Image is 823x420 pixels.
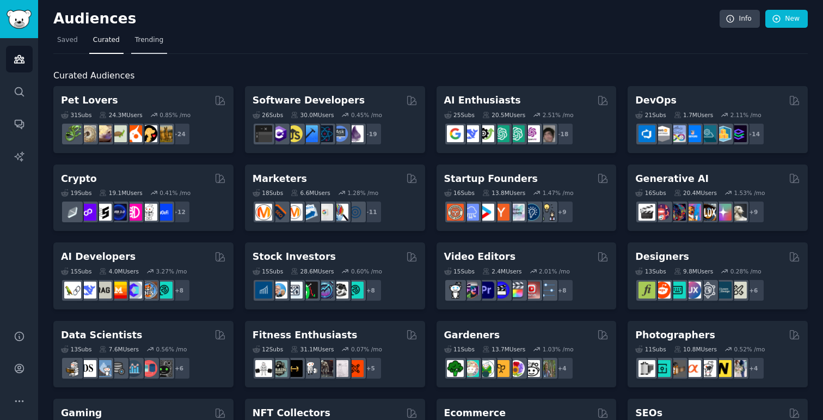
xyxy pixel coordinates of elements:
[61,111,91,119] div: 31 Sub s
[734,189,765,197] div: 1.53 % /mo
[316,360,333,377] img: fitness30plus
[347,125,364,142] img: elixir
[715,125,732,142] img: aws_cdk
[635,94,677,107] h2: DevOps
[635,172,709,186] h2: Generative AI
[482,267,522,275] div: 2.4M Users
[444,172,538,186] h2: Startup Founders
[699,125,716,142] img: platformengineering
[462,204,479,221] img: SaaS
[477,125,494,142] img: AItoolsCatalog
[125,282,142,299] img: OpenSourceAI
[79,282,96,299] img: DeepSeek
[95,125,112,142] img: leopardgeckos
[61,189,91,197] div: 19 Sub s
[447,204,464,221] img: EntrepreneurRideAlong
[543,345,574,353] div: 1.03 % /mo
[351,267,382,275] div: 0.60 % /mo
[730,360,747,377] img: WeddingPhotography
[316,125,333,142] img: reactnative
[635,189,666,197] div: 16 Sub s
[538,282,555,299] img: postproduction
[331,204,348,221] img: MarketingResearch
[53,10,720,28] h2: Audiences
[131,32,167,54] a: Trending
[359,200,382,223] div: + 11
[699,360,716,377] img: canon
[286,204,303,221] img: AskMarketing
[351,111,382,119] div: 0.45 % /mo
[316,282,333,299] img: StocksAndTrading
[110,125,127,142] img: turtle
[654,204,671,221] img: dalle2
[347,360,364,377] img: personaltraining
[477,360,494,377] img: SavageGarden
[669,125,686,142] img: Docker_DevOps
[493,125,509,142] img: chatgpt_promptDesign
[447,360,464,377] img: vegetablegardening
[447,282,464,299] img: gopro
[140,125,157,142] img: PetAdvice
[543,189,574,197] div: 1.47 % /mo
[508,125,525,142] img: chatgpt_prompts_
[168,357,191,380] div: + 6
[477,204,494,221] img: startup
[444,328,500,342] h2: Gardeners
[684,125,701,142] img: DevOpsLinks
[95,360,112,377] img: statistics
[253,172,307,186] h2: Marketers
[253,111,283,119] div: 26 Sub s
[125,360,142,377] img: analytics
[635,406,662,420] h2: SEOs
[742,200,765,223] div: + 9
[715,204,732,221] img: starryai
[674,345,717,353] div: 10.8M Users
[444,189,475,197] div: 16 Sub s
[635,111,666,119] div: 21 Sub s
[523,125,540,142] img: OpenAIDev
[669,360,686,377] img: AnalogCommunity
[291,267,334,275] div: 28.6M Users
[99,189,142,197] div: 19.1M Users
[64,360,81,377] img: MachineLearning
[156,267,187,275] div: 3.27 % /mo
[291,189,330,197] div: 6.6M Users
[61,345,91,353] div: 13 Sub s
[110,204,127,221] img: web3
[168,279,191,302] div: + 8
[493,204,509,221] img: ycombinator
[477,282,494,299] img: premiere
[551,123,574,145] div: + 18
[271,204,287,221] img: bigseo
[543,111,574,119] div: 2.51 % /mo
[482,345,525,353] div: 13.7M Users
[638,360,655,377] img: analog
[301,204,318,221] img: Emailmarketing
[447,125,464,142] img: GoogleGeminiAI
[523,360,540,377] img: UrbanGardening
[99,111,142,119] div: 24.3M Users
[253,406,330,420] h2: NFT Collectors
[253,328,358,342] h2: Fitness Enthusiasts
[444,111,475,119] div: 25 Sub s
[99,345,139,353] div: 7.6M Users
[286,360,303,377] img: workout
[253,345,283,353] div: 12 Sub s
[715,282,732,299] img: learndesign
[255,360,272,377] img: GYM
[654,125,671,142] img: AWS_Certified_Experts
[523,282,540,299] img: Youtubevideo
[674,267,714,275] div: 9.8M Users
[347,282,364,299] img: technicalanalysis
[255,204,272,221] img: content_marketing
[742,123,765,145] div: + 14
[347,204,364,221] img: OnlineMarketing
[253,267,283,275] div: 15 Sub s
[53,69,134,83] span: Curated Audiences
[331,125,348,142] img: AskComputerScience
[64,204,81,221] img: ethfinance
[730,282,747,299] img: UX_Design
[159,189,191,197] div: 0.41 % /mo
[551,279,574,302] div: + 8
[359,357,382,380] div: + 5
